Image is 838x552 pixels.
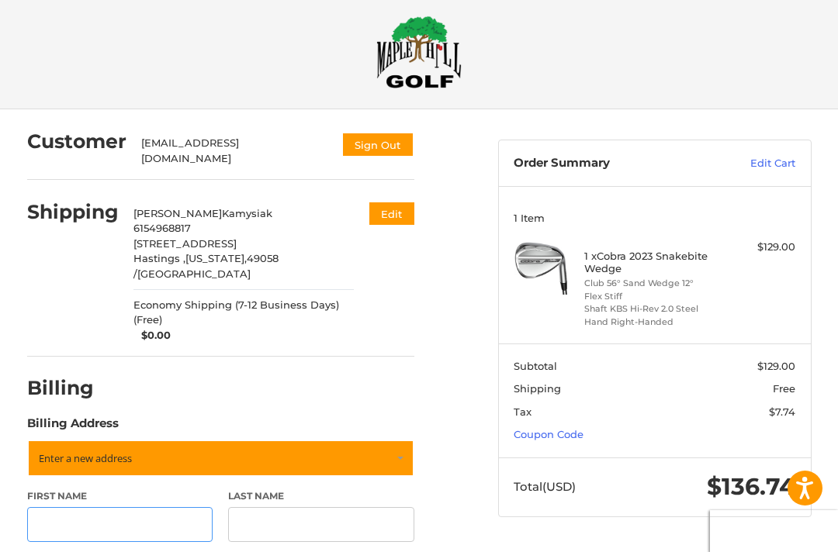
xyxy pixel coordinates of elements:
label: First Name [27,489,213,503]
a: Enter or select a different address [27,440,414,477]
span: Enter a new address [39,451,132,465]
span: [STREET_ADDRESS] [133,237,237,250]
div: $129.00 [725,240,795,255]
legend: Billing Address [27,415,119,440]
li: Shaft KBS Hi-Rev 2.0 Steel [584,302,722,316]
span: [PERSON_NAME] [133,207,222,219]
span: Hastings , [133,252,185,264]
h2: Customer [27,129,126,154]
span: $129.00 [757,360,795,372]
span: Economy Shipping (7-12 Business Days) (Free) [133,298,354,328]
a: Edit Cart [705,156,795,171]
h4: 1 x Cobra 2023 Snakebite Wedge [584,250,722,275]
button: Sign Out [341,132,414,157]
span: 49058 / [133,252,279,280]
span: Subtotal [514,360,557,372]
span: [US_STATE], [185,252,247,264]
h2: Billing [27,376,118,400]
span: $7.74 [769,405,795,418]
span: $0.00 [133,328,171,343]
li: Flex Stiff [584,290,722,303]
div: [EMAIL_ADDRESS][DOMAIN_NAME] [141,136,326,166]
h3: Order Summary [514,156,705,171]
button: Edit [369,202,414,225]
span: Shipping [514,382,561,395]
label: Last Name [228,489,414,503]
h3: 1 Item [514,212,795,224]
li: Hand Right-Handed [584,316,722,329]
span: Kamysiak [222,207,272,219]
img: Maple Hill Golf [376,16,462,88]
span: Free [773,382,795,395]
li: Club 56° Sand Wedge 12° [584,277,722,290]
iframe: Google Customer Reviews [710,510,838,552]
h2: Shipping [27,200,119,224]
span: Total (USD) [514,479,576,494]
span: 6154968817 [133,222,191,234]
span: Tax [514,405,532,418]
span: $136.74 [707,472,795,501]
span: [GEOGRAPHIC_DATA] [137,267,251,280]
a: Coupon Code [514,428,583,440]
